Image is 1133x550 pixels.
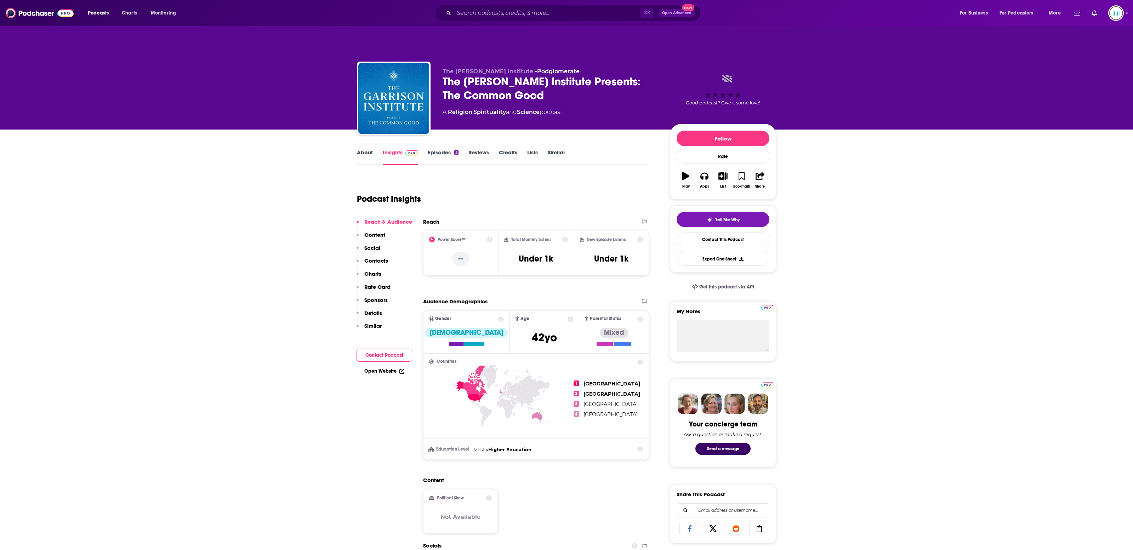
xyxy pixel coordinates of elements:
label: My Notes [677,308,769,320]
span: Good podcast? Give it some love! [686,100,760,105]
a: Pro website [761,381,774,388]
button: Show profile menu [1108,5,1124,21]
button: Follow [677,131,769,146]
a: Pro website [761,304,774,310]
button: Apps [695,167,713,193]
a: Share on X/Twitter [703,522,723,535]
button: Similar [357,322,382,336]
span: More [1049,8,1061,18]
span: 4 [574,411,579,417]
img: Barbara Profile [701,394,722,414]
a: Open Website [364,368,404,374]
div: [DEMOGRAPHIC_DATA] [425,328,508,338]
span: , [472,109,473,115]
div: Ask a question or make a request. [684,431,762,437]
span: Charts [122,8,137,18]
button: Export One-Sheet [677,252,769,266]
h3: Share This Podcast [677,491,725,498]
span: For Podcasters [1000,8,1034,18]
a: Get this podcast via API [686,278,760,296]
img: Podchaser Pro [761,382,774,388]
img: Sydney Profile [678,394,698,414]
button: open menu [995,7,1044,19]
h2: Political Skew [437,495,464,500]
a: Lists [527,149,538,165]
span: [GEOGRAPHIC_DATA] [583,380,640,387]
button: Contacts [357,257,388,270]
a: Share on Reddit [726,522,746,535]
span: Gender [435,316,451,321]
button: Details [357,310,382,323]
span: [GEOGRAPHIC_DATA] [583,411,638,418]
span: Open Advanced [662,11,691,15]
a: Podglomerate [537,68,580,75]
span: 42 yo [532,331,557,344]
button: Bookmark [732,167,751,193]
a: Share on Facebook [679,522,700,535]
p: Rate Card [364,283,391,290]
div: Share [755,184,765,189]
h2: Reach [423,218,439,225]
button: Play [677,167,695,193]
a: Reviews [468,149,489,165]
span: Age [520,316,529,321]
div: Play [682,184,690,189]
button: List [714,167,732,193]
span: Higher Education [488,447,531,452]
a: Charts [117,7,141,19]
h2: New Episode Listens [587,237,626,242]
a: Show notifications dropdown [1071,7,1083,19]
a: Similar [548,149,565,165]
img: User Profile [1108,5,1124,21]
span: Parental Status [590,316,621,321]
img: The Garrison Institute Presents: The Common Good [358,63,429,134]
span: 2 [574,391,579,396]
img: Podchaser Pro [761,305,774,310]
span: [GEOGRAPHIC_DATA] [583,391,640,397]
span: 3 [574,401,579,407]
p: -- [452,252,469,266]
div: Bookmark [733,184,750,189]
span: 1 [574,380,579,386]
p: Charts [364,270,381,277]
a: Episodes3 [428,149,459,165]
span: [GEOGRAPHIC_DATA] [583,401,638,407]
div: Search podcasts, credits, & more... [441,5,707,21]
span: Logged in as podglomerate [1108,5,1124,21]
p: Content [364,231,385,238]
img: Podchaser - Follow, Share and Rate Podcasts [6,6,74,20]
a: Spirituality [473,109,506,115]
span: The [PERSON_NAME] Institute [443,68,533,75]
span: Get this podcast via API [699,284,754,290]
input: Email address or username... [683,504,763,517]
a: Copy Link [749,522,770,535]
button: open menu [955,7,997,19]
h2: Content [423,477,643,483]
span: ⌘ K [640,8,653,18]
h3: Under 1k [519,253,553,264]
div: 3 [454,150,459,155]
div: List [720,184,726,189]
div: Search followers [677,503,769,517]
div: Good podcast? Give it some love! [670,68,776,112]
button: open menu [1044,7,1070,19]
h3: Not Available [440,514,480,520]
span: Tell Me Why [715,217,740,223]
a: Religion [448,109,472,115]
button: Open AdvancedNew [659,9,695,17]
button: Share [751,167,769,193]
p: Contacts [364,257,388,264]
div: Mixed [600,328,628,338]
button: Charts [357,270,381,283]
button: Contact Podcast [357,349,412,362]
span: Mostly [473,447,488,452]
a: Science [517,109,540,115]
button: Rate Card [357,283,391,297]
p: Reach & Audience [364,218,412,225]
img: Jules Profile [724,394,745,414]
div: Apps [700,184,709,189]
h1: Podcast Insights [357,194,421,204]
button: open menu [146,7,185,19]
h2: Audience Demographics [423,298,488,305]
